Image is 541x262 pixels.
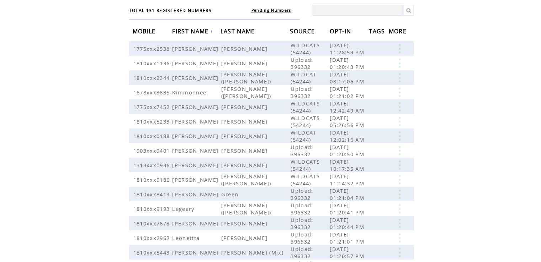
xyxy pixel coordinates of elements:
span: [DATE] 05:26:56 PM [330,114,366,129]
span: Upload: 396332 [291,143,313,158]
span: MORE [389,26,408,39]
span: [DATE] 01:20:50 PM [330,143,366,158]
span: [DATE] 01:21:01 PM [330,231,366,245]
span: Upload: 396332 [291,231,313,245]
span: [PERSON_NAME] [221,234,269,241]
span: TOTAL 131 REGISTERED NUMBERS [129,7,212,13]
span: [PERSON_NAME] [172,60,220,67]
span: [DATE] 11:14:32 PM [330,173,366,187]
span: Legeary [172,205,196,212]
span: WILDCATS (54244) [291,42,320,56]
span: 1810xxx2962 [133,234,172,241]
span: LAST NAME [221,26,257,39]
span: [PERSON_NAME] [172,162,220,169]
span: OPT-IN [330,26,353,39]
span: [PERSON_NAME] [221,220,269,227]
span: [PERSON_NAME] [172,147,220,154]
span: WILDCATS (54244) [291,173,320,187]
span: [DATE] 08:17:06 PM [330,71,366,85]
span: Upload: 396332 [291,202,313,216]
a: SOURCE [290,29,317,33]
span: [DATE] 12:42:49 AM [330,100,366,114]
span: [PERSON_NAME] (Mix) [221,249,285,256]
span: [DATE] 01:20:57 PM [330,245,366,260]
a: LAST NAME [221,29,257,33]
span: WILDCAT (54244) [291,71,316,85]
span: Leonettta [172,234,201,241]
span: [PERSON_NAME] [221,132,269,140]
span: 1810xxx2344 [133,74,172,81]
span: WILDCATS (54244) [291,100,320,114]
span: SOURCE [290,26,317,39]
span: [PERSON_NAME] [172,103,220,110]
span: 1810xxx9193 [133,205,172,212]
span: [PERSON_NAME] [221,45,269,52]
span: 1810xxx7678 [133,220,172,227]
span: Upload: 396332 [291,85,313,99]
span: 1810xxx5443 [133,249,172,256]
span: [PERSON_NAME] ([PERSON_NAME]) [221,71,273,85]
span: [PERSON_NAME] [172,176,220,183]
span: [PERSON_NAME] [221,60,269,67]
span: [PERSON_NAME] [172,191,220,198]
a: Pending Numbers [251,8,291,13]
span: [DATE] 10:17:35 AM [330,158,366,172]
span: 1810xxx1136 [133,60,172,67]
span: [PERSON_NAME] ([PERSON_NAME]) [221,173,273,187]
span: [DATE] 01:20:41 PM [330,202,366,216]
a: FIRST NAME↑ [172,29,213,33]
span: MOBILE [133,26,158,39]
span: TAGS [369,26,387,39]
span: Upload: 396332 [291,245,313,260]
span: WILDCATS (54244) [291,158,320,172]
span: [PERSON_NAME] [221,162,269,169]
span: [PERSON_NAME] [172,74,220,81]
span: [PERSON_NAME] ([PERSON_NAME]) [221,202,273,216]
span: 1678xxx3835 [133,89,172,96]
span: 1810xxx0188 [133,132,172,140]
span: [PERSON_NAME] [221,118,269,125]
span: Upload: 396332 [291,187,313,201]
span: [DATE] 11:28:59 PM [330,42,366,56]
span: Upload: 396332 [291,216,313,230]
span: [PERSON_NAME] [172,118,220,125]
span: FIRST NAME [172,26,210,39]
span: [PERSON_NAME] [172,220,220,227]
span: Upload: 396332 [291,56,313,70]
span: [PERSON_NAME] [172,249,220,256]
span: 1903xxx9401 [133,147,172,154]
span: [DATE] 01:20:43 PM [330,56,366,70]
a: OPT-IN [330,29,353,33]
span: 1775xxx7452 [133,103,172,110]
span: 1775xxx2538 [133,45,172,52]
span: 1810xxx5233 [133,118,172,125]
span: Green [221,191,240,198]
span: 1313xxx0936 [133,162,172,169]
span: [DATE] 12:02:16 AM [330,129,366,143]
span: [PERSON_NAME] [172,132,220,140]
a: MOBILE [133,29,158,33]
span: 1810xxx9186 [133,176,172,183]
span: [DATE] 01:21:04 PM [330,187,366,201]
span: 1810xxx8413 [133,191,172,198]
span: [PERSON_NAME] [221,103,269,110]
span: [DATE] 01:20:44 PM [330,216,366,230]
a: TAGS [369,29,387,33]
span: Kimmonnee [172,89,208,96]
span: WILDCATS (54244) [291,114,320,129]
span: [DATE] 01:21:02 PM [330,85,366,99]
span: [PERSON_NAME] ([PERSON_NAME]) [221,85,273,99]
span: [PERSON_NAME] [172,45,220,52]
span: WILDCAT (54244) [291,129,316,143]
span: [PERSON_NAME] [221,147,269,154]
